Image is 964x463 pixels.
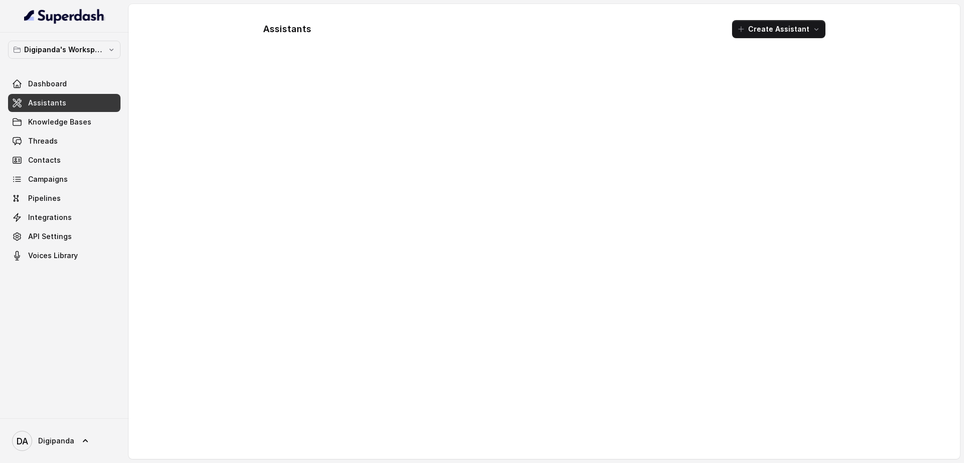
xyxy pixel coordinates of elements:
[8,75,120,93] a: Dashboard
[8,41,120,59] button: Digipanda's Workspace
[24,44,104,56] p: Digipanda's Workspace
[28,174,68,184] span: Campaigns
[8,170,120,188] a: Campaigns
[8,247,120,265] a: Voices Library
[28,155,61,165] span: Contacts
[8,189,120,207] a: Pipelines
[732,20,825,38] button: Create Assistant
[8,427,120,455] a: Digipanda
[28,212,72,222] span: Integrations
[28,117,91,127] span: Knowledge Bases
[28,231,72,242] span: API Settings
[8,132,120,150] a: Threads
[8,151,120,169] a: Contacts
[8,113,120,131] a: Knowledge Bases
[8,94,120,112] a: Assistants
[8,208,120,226] a: Integrations
[28,79,67,89] span: Dashboard
[8,227,120,246] a: API Settings
[28,251,78,261] span: Voices Library
[28,136,58,146] span: Threads
[263,21,311,37] h1: Assistants
[24,8,105,24] img: light.svg
[38,436,74,446] span: Digipanda
[28,193,61,203] span: Pipelines
[17,436,28,446] text: DA
[28,98,66,108] span: Assistants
